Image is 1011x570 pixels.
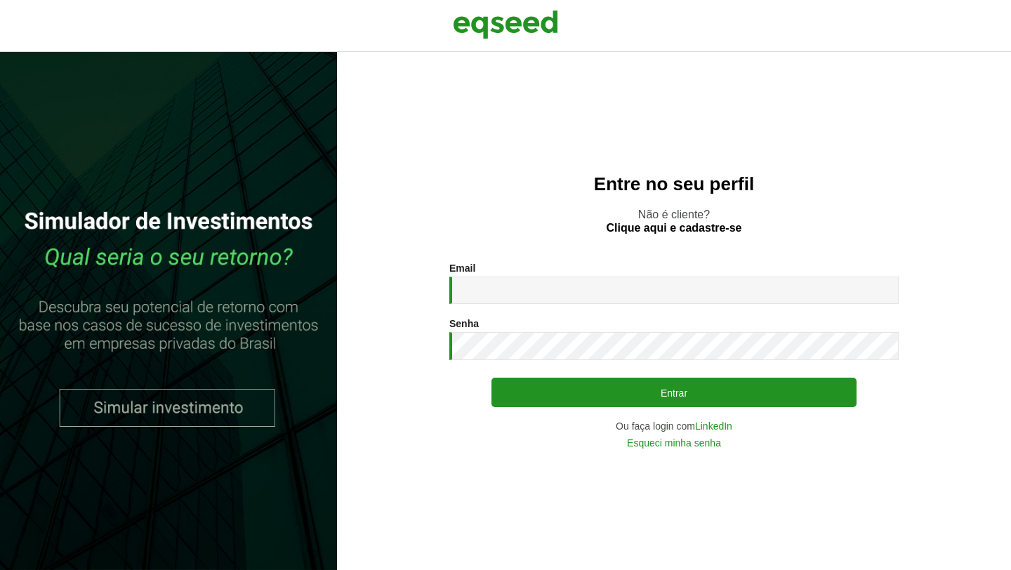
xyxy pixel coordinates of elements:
[491,378,857,407] button: Entrar
[453,7,558,42] img: EqSeed Logo
[365,174,983,194] h2: Entre no seu perfil
[449,319,479,329] label: Senha
[607,223,742,234] a: Clique aqui e cadastre-se
[365,208,983,234] p: Não é cliente?
[449,263,475,273] label: Email
[449,421,899,431] div: Ou faça login com
[627,438,721,448] a: Esqueci minha senha
[695,421,732,431] a: LinkedIn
